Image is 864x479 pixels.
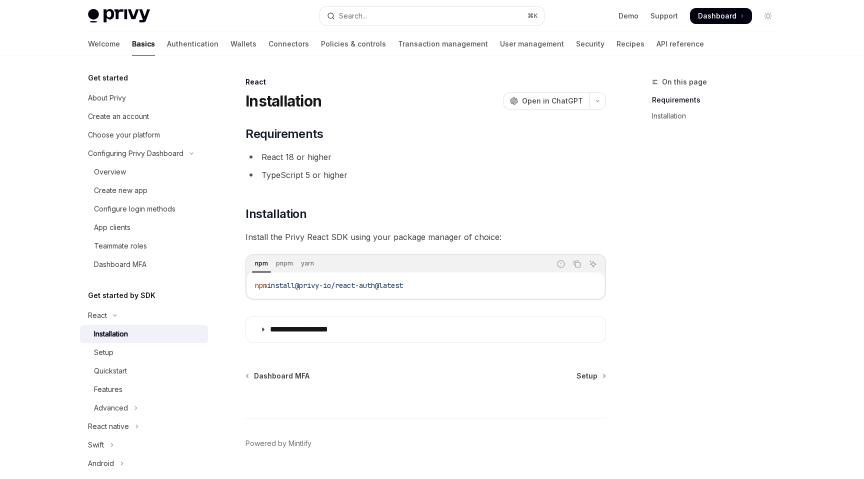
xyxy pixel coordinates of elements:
a: About Privy [80,89,208,107]
span: npm [255,281,267,290]
a: Setup [80,343,208,361]
a: Create an account [80,107,208,125]
button: Toggle dark mode [760,8,776,24]
span: Open in ChatGPT [522,96,583,106]
a: Overview [80,163,208,181]
div: yarn [298,257,317,269]
a: User management [500,32,564,56]
a: API reference [656,32,704,56]
a: Choose your platform [80,126,208,144]
div: About Privy [88,92,126,104]
a: Create new app [80,181,208,199]
a: Requirements [652,92,784,108]
a: Configure login methods [80,200,208,218]
a: Recipes [616,32,644,56]
a: Authentication [167,32,218,56]
span: Dashboard MFA [254,371,309,381]
div: Features [94,383,122,395]
a: Transaction management [398,32,488,56]
span: Installation [245,206,306,222]
span: install [267,281,295,290]
a: Installation [80,325,208,343]
button: Open search [320,7,544,25]
a: Teammate roles [80,237,208,255]
button: Copy the contents from the code block [570,257,583,270]
button: Ask AI [586,257,599,270]
div: Android [88,457,114,469]
div: npm [252,257,271,269]
div: Configure login methods [94,203,175,215]
button: Report incorrect code [554,257,567,270]
div: React [88,309,107,321]
a: Dashboard MFA [246,371,309,381]
span: @privy-io/react-auth@latest [295,281,403,290]
button: Toggle Android section [80,454,208,472]
h1: Installation [245,92,321,110]
span: ⌘ K [527,12,538,20]
div: Dashboard MFA [94,258,146,270]
span: On this page [662,76,707,88]
a: Dashboard [690,8,752,24]
div: Search... [339,10,367,22]
div: Teammate roles [94,240,147,252]
div: pnpm [273,257,296,269]
li: React 18 or higher [245,150,606,164]
h5: Get started [88,72,128,84]
span: Setup [576,371,597,381]
a: Wallets [230,32,256,56]
img: light logo [88,9,150,23]
a: Quickstart [80,362,208,380]
span: Install the Privy React SDK using your package manager of choice: [245,230,606,244]
a: Demo [618,11,638,21]
div: Installation [94,328,128,340]
div: Overview [94,166,126,178]
div: React [245,77,606,87]
div: Swift [88,439,104,451]
button: Toggle React section [80,306,208,324]
li: TypeScript 5 or higher [245,168,606,182]
a: Basics [132,32,155,56]
a: Security [576,32,604,56]
a: Installation [652,108,784,124]
a: Welcome [88,32,120,56]
h5: Get started by SDK [88,289,155,301]
div: Setup [94,346,113,358]
button: Toggle Configuring Privy Dashboard section [80,144,208,162]
span: Dashboard [698,11,736,21]
span: Requirements [245,126,323,142]
div: Configuring Privy Dashboard [88,147,183,159]
button: Open in ChatGPT [503,92,589,109]
div: Quickstart [94,365,127,377]
a: Support [650,11,678,21]
a: Connectors [268,32,309,56]
button: Toggle React native section [80,417,208,435]
a: App clients [80,218,208,236]
button: Toggle Advanced section [80,399,208,417]
div: App clients [94,221,130,233]
div: Choose your platform [88,129,160,141]
div: Create an account [88,110,149,122]
button: Toggle Swift section [80,436,208,454]
a: Policies & controls [321,32,386,56]
a: Features [80,380,208,398]
a: Dashboard MFA [80,255,208,273]
a: Powered by Mintlify [245,438,311,448]
div: Advanced [94,402,128,414]
a: Setup [576,371,605,381]
div: Create new app [94,184,147,196]
div: React native [88,420,129,432]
